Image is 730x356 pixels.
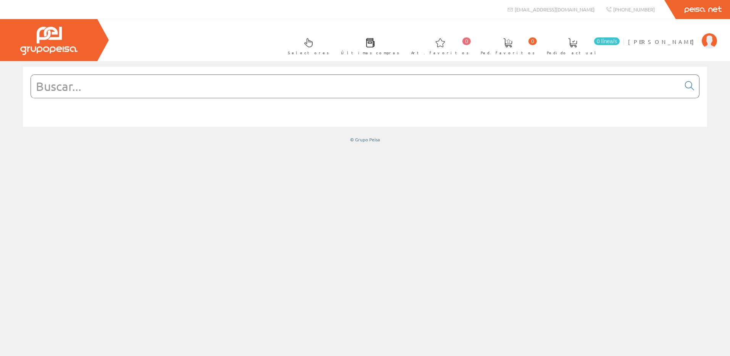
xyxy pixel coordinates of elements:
a: Últimas compras [333,32,403,60]
span: Art. favoritos [411,49,469,57]
span: 0 [462,37,471,45]
span: Ped. favoritos [481,49,535,57]
span: Pedido actual [547,49,599,57]
span: Últimas compras [341,49,399,57]
span: 0 [528,37,537,45]
a: [PERSON_NAME] [628,32,717,39]
a: Selectores [280,32,333,60]
span: [PHONE_NUMBER] [613,6,655,13]
span: [PERSON_NAME] [628,38,698,45]
span: Selectores [288,49,329,57]
div: © Grupo Peisa [23,136,707,143]
img: Grupo Peisa [20,27,78,55]
span: 0 línea/s [594,37,620,45]
span: [EMAIL_ADDRESS][DOMAIN_NAME] [515,6,594,13]
input: Buscar... [31,75,680,98]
